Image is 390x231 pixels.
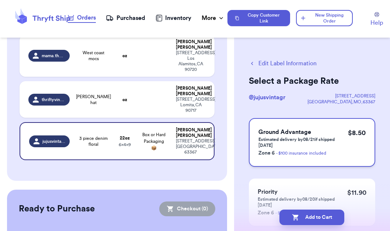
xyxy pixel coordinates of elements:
a: Purchased [106,14,145,23]
div: Orders [68,13,96,22]
strong: 22 oz [120,136,130,140]
span: jujusvintagr [42,138,65,144]
div: [STREET_ADDRESS] [307,93,375,99]
span: Box or Hard Packaging 📦 [142,132,166,150]
button: Copy Customer Link [227,10,290,26]
span: Ground Advantage [258,129,311,135]
span: thriftyvinty_bysal [42,97,65,103]
span: [PERSON_NAME] hat [76,94,111,106]
div: [GEOGRAPHIC_DATA] , MO , 63367 [307,99,375,105]
span: @ jujusvintagr [249,94,285,100]
a: Inventory [156,14,191,23]
div: [STREET_ADDRESS] Lomita , CA 90717 [176,97,205,113]
p: $ 8.50 [348,128,366,138]
div: [STREET_ADDRESS] [GEOGRAPHIC_DATA] , MO 63367 [176,138,205,155]
div: More [202,14,225,23]
h2: Ready to Purchase [19,203,95,215]
span: 6 x 4 x 9 [119,142,131,147]
h2: Select a Package Rate [249,75,375,87]
span: Priority [258,189,278,195]
span: mama.thunderbird [42,53,65,59]
span: Zone 6 [258,151,275,156]
a: - $100 insurance included [276,151,326,155]
span: Help [370,18,383,27]
p: $ 11.90 [347,187,366,198]
button: Edit Label Information [249,59,317,68]
strong: oz [122,54,127,58]
button: Checkout (0) [159,201,215,216]
button: New Shipping Order [296,10,353,26]
div: [PERSON_NAME] [PERSON_NAME] [176,39,205,50]
p: Estimated delivery by 08/20 if shipped [DATE] [258,196,347,208]
a: Help [370,12,383,27]
strong: oz [122,97,127,102]
span: West coast mocs [79,50,109,62]
span: 3 piece denim floral [79,135,109,147]
div: [PERSON_NAME] [PERSON_NAME] [176,86,205,97]
div: [STREET_ADDRESS] Los Alamitos , CA 90720 [176,50,205,72]
p: Estimated delivery by 08/21 if shipped [DATE] [258,137,348,148]
div: [PERSON_NAME] [PERSON_NAME] [176,127,205,138]
a: Orders [68,13,96,23]
button: Add to Cart [279,210,344,225]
